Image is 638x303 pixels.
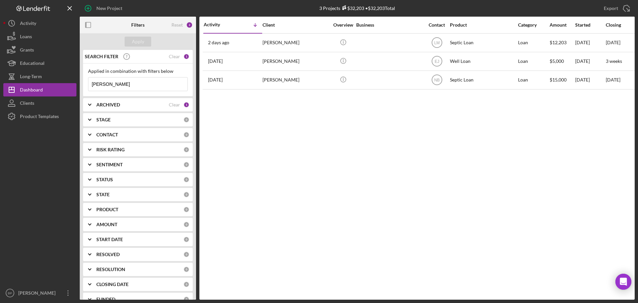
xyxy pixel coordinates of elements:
button: Long-Term [3,70,76,83]
button: Loans [3,30,76,43]
div: Long-Term [20,70,42,85]
div: [DATE] [575,71,605,89]
div: 0 [183,132,189,138]
div: 0 [183,177,189,183]
b: START DATE [96,237,123,242]
div: 0 [183,192,189,198]
div: Client [263,22,329,28]
div: 0 [183,266,189,272]
div: Septic Loan [450,34,516,52]
button: Educational [3,57,76,70]
div: $32,203 [340,5,364,11]
b: RESOLVED [96,252,120,257]
div: New Project [96,2,122,15]
div: Overview [331,22,356,28]
time: 2025-09-15 16:43 [208,59,223,64]
div: 0 [183,207,189,213]
time: [DATE] [606,77,620,82]
div: [DATE] [575,53,605,70]
button: Apply [125,37,151,47]
div: Educational [20,57,45,72]
div: Business [356,22,423,28]
div: Grants [20,43,34,58]
div: $12,203 [550,34,575,52]
span: $5,000 [550,58,564,64]
div: 0 [183,251,189,257]
button: Export [597,2,635,15]
b: CONTACT [96,132,118,137]
div: [PERSON_NAME] [263,53,329,70]
b: SEARCH FILTER [85,54,118,59]
button: Dashboard [3,83,76,96]
div: $15,000 [550,71,575,89]
div: 0 [183,162,189,168]
button: Activity [3,17,76,30]
text: NB [434,78,440,82]
b: FUNDED [96,297,115,302]
div: 0 [183,236,189,242]
b: RISK RATING [96,147,125,152]
div: Loan [518,53,549,70]
b: PRODUCT [96,207,118,212]
div: Open Intercom Messenger [615,274,631,290]
div: Activity [20,17,36,32]
div: Loan [518,71,549,89]
div: Apply [132,37,144,47]
div: [DATE] [575,34,605,52]
text: LM [434,41,440,45]
div: Dashboard [20,83,43,98]
div: 1 [183,54,189,60]
div: Category [518,22,549,28]
time: 3 weeks [606,58,622,64]
div: Septic Loan [450,71,516,89]
time: 2025-10-08 20:07 [208,40,229,45]
div: Loans [20,30,32,45]
b: STATE [96,192,110,197]
button: Grants [3,43,76,57]
div: Applied in combination with filters below [88,69,188,74]
div: 0 [183,296,189,302]
div: Clear [169,102,180,107]
div: Started [575,22,605,28]
div: Amount [550,22,575,28]
div: 0 [183,222,189,227]
time: 2024-09-06 16:55 [208,77,223,82]
b: Filters [131,22,145,28]
div: Clients [20,96,34,111]
div: Reset [171,22,183,28]
button: BP[PERSON_NAME] [3,286,76,300]
div: Well Loan [450,53,516,70]
div: Product Templates [20,110,59,125]
text: BP [8,291,12,295]
button: New Project [80,2,129,15]
div: 0 [183,117,189,123]
div: Loan [518,34,549,52]
b: STAGE [96,117,111,122]
div: Activity [204,22,233,27]
b: AMOUNT [96,222,117,227]
button: Clients [3,96,76,110]
text: EJ [434,59,439,64]
div: Export [604,2,618,15]
div: 0 [183,147,189,153]
b: CLOSING DATE [96,282,129,287]
b: SENTIMENT [96,162,123,167]
b: ARCHIVED [96,102,120,107]
div: [PERSON_NAME] [263,71,329,89]
div: [PERSON_NAME] [17,286,60,301]
b: STATUS [96,177,113,182]
div: [PERSON_NAME] [263,34,329,52]
div: Clear [169,54,180,59]
button: Product Templates [3,110,76,123]
div: Product [450,22,516,28]
div: 2 [186,22,193,28]
b: RESOLUTION [96,267,125,272]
